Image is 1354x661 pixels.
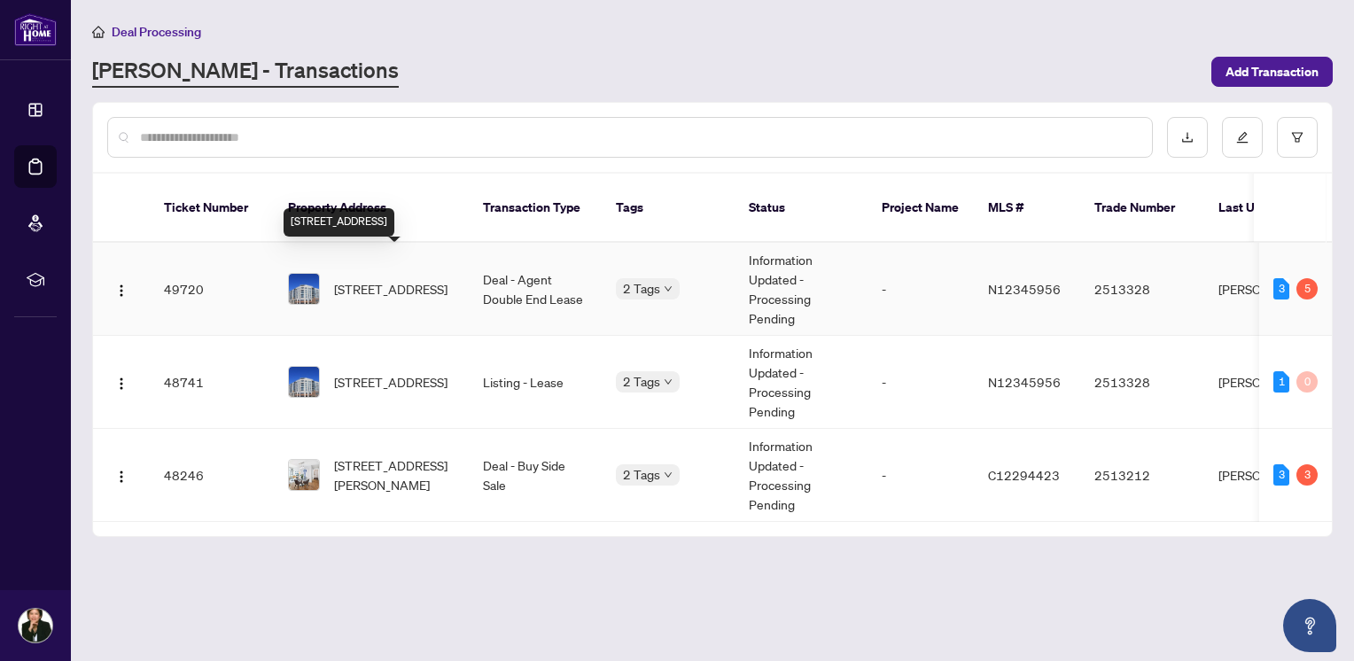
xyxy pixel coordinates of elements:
span: down [664,470,673,479]
td: [PERSON_NAME] [1204,336,1337,429]
span: N12345956 [988,281,1061,297]
th: Transaction Type [469,174,602,243]
div: 1 [1273,371,1289,393]
span: 2 Tags [623,278,660,299]
button: Logo [107,368,136,396]
button: Logo [107,461,136,489]
img: thumbnail-img [289,460,319,490]
td: Deal - Agent Double End Lease [469,243,602,336]
td: - [868,243,974,336]
span: download [1181,131,1194,144]
button: edit [1222,117,1263,158]
span: [STREET_ADDRESS] [334,279,447,299]
span: C12294423 [988,467,1060,483]
td: [PERSON_NAME] [1204,429,1337,522]
button: Add Transaction [1211,57,1333,87]
td: 2513328 [1080,243,1204,336]
th: Project Name [868,174,974,243]
button: Logo [107,275,136,303]
a: [PERSON_NAME] - Transactions [92,56,399,88]
button: filter [1277,117,1318,158]
td: Information Updated - Processing Pending [735,243,868,336]
span: 2 Tags [623,371,660,392]
td: Information Updated - Processing Pending [735,336,868,429]
td: - [868,429,974,522]
div: [STREET_ADDRESS] [284,208,394,237]
td: 2513212 [1080,429,1204,522]
span: [STREET_ADDRESS][PERSON_NAME] [334,455,455,494]
td: 48246 [150,429,274,522]
span: [STREET_ADDRESS] [334,372,447,392]
span: down [664,377,673,386]
span: 2 Tags [623,464,660,485]
th: Last Updated By [1204,174,1337,243]
img: thumbnail-img [289,367,319,397]
span: home [92,26,105,38]
div: 0 [1296,371,1318,393]
div: 3 [1273,278,1289,299]
td: Deal - Buy Side Sale [469,429,602,522]
div: 3 [1273,464,1289,486]
td: Listing - Lease [469,336,602,429]
span: Deal Processing [112,24,201,40]
th: MLS # [974,174,1080,243]
td: Information Updated - Processing Pending [735,429,868,522]
th: Property Address [274,174,469,243]
div: 3 [1296,464,1318,486]
button: download [1167,117,1208,158]
span: edit [1236,131,1249,144]
img: Logo [114,470,128,484]
td: 2513328 [1080,336,1204,429]
img: logo [14,13,57,46]
th: Status [735,174,868,243]
img: Logo [114,284,128,298]
span: down [664,284,673,293]
td: - [868,336,974,429]
th: Ticket Number [150,174,274,243]
th: Trade Number [1080,174,1204,243]
td: [PERSON_NAME] [1204,243,1337,336]
button: Open asap [1283,599,1336,652]
td: 48741 [150,336,274,429]
div: 5 [1296,278,1318,299]
img: Profile Icon [19,609,52,642]
img: Logo [114,377,128,391]
span: Add Transaction [1226,58,1319,86]
span: N12345956 [988,374,1061,390]
th: Tags [602,174,735,243]
img: thumbnail-img [289,274,319,304]
td: 49720 [150,243,274,336]
span: filter [1291,131,1303,144]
